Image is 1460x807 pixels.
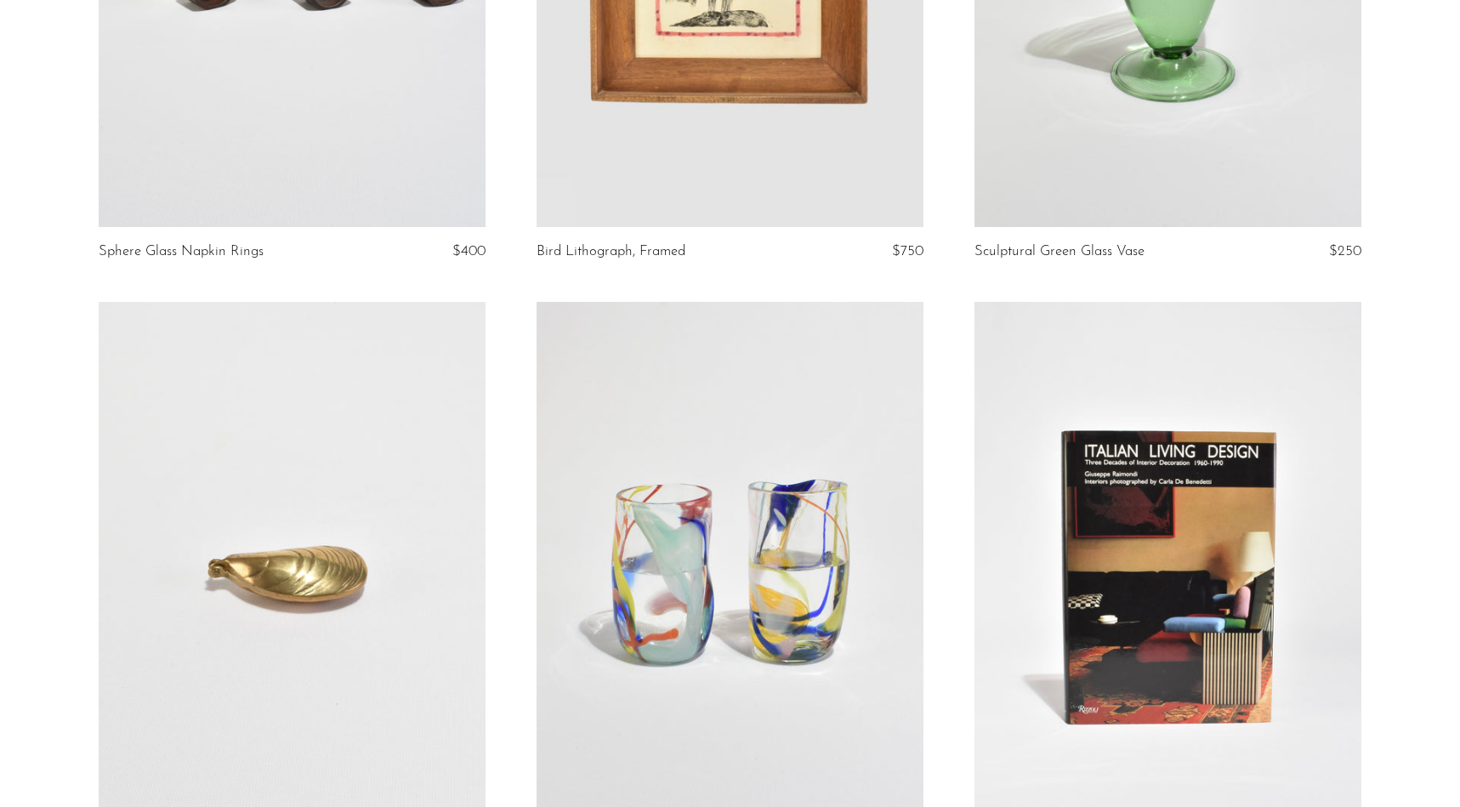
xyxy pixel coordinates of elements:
span: $750 [892,244,923,259]
a: Sphere Glass Napkin Rings [99,244,264,259]
a: Sculptural Green Glass Vase [974,244,1145,259]
span: $250 [1329,244,1361,259]
span: $400 [452,244,486,259]
a: Bird Lithograph, Framed [537,244,685,259]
